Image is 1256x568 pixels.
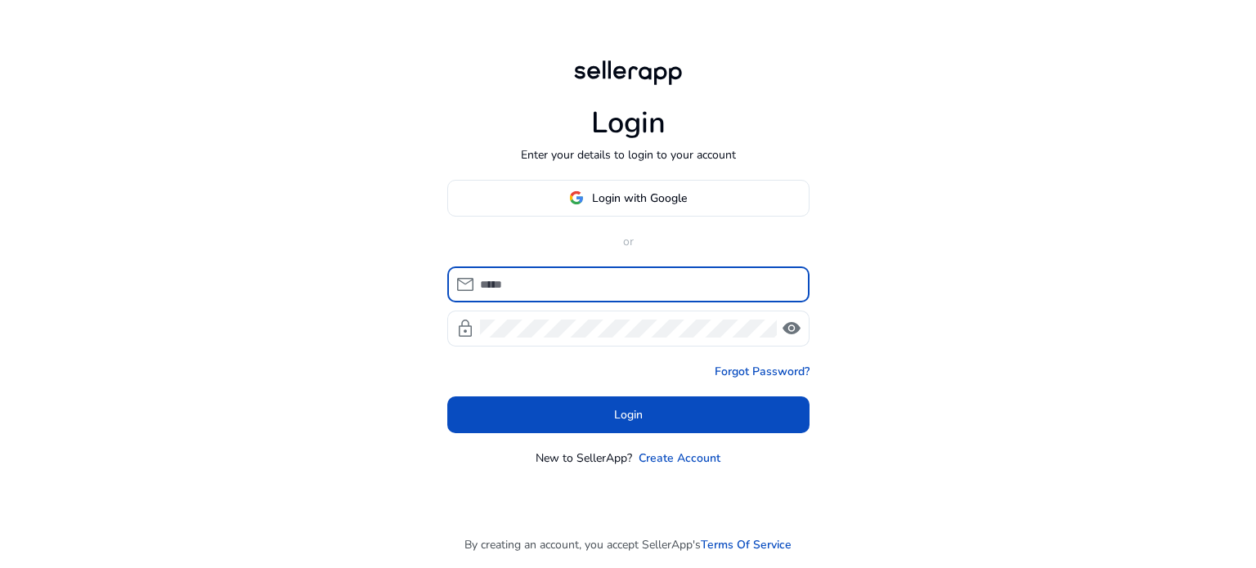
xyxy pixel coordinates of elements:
[701,536,792,553] a: Terms Of Service
[447,233,810,250] p: or
[455,319,475,338] span: lock
[455,275,475,294] span: mail
[592,190,687,207] span: Login with Google
[715,363,810,380] a: Forgot Password?
[447,396,810,433] button: Login
[536,449,632,467] p: New to SellerApp?
[447,180,810,217] button: Login with Google
[591,105,666,141] h1: Login
[782,319,801,338] span: visibility
[521,146,736,163] p: Enter your details to login to your account
[569,190,584,205] img: google-logo.svg
[614,406,643,423] span: Login
[639,449,720,467] a: Create Account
